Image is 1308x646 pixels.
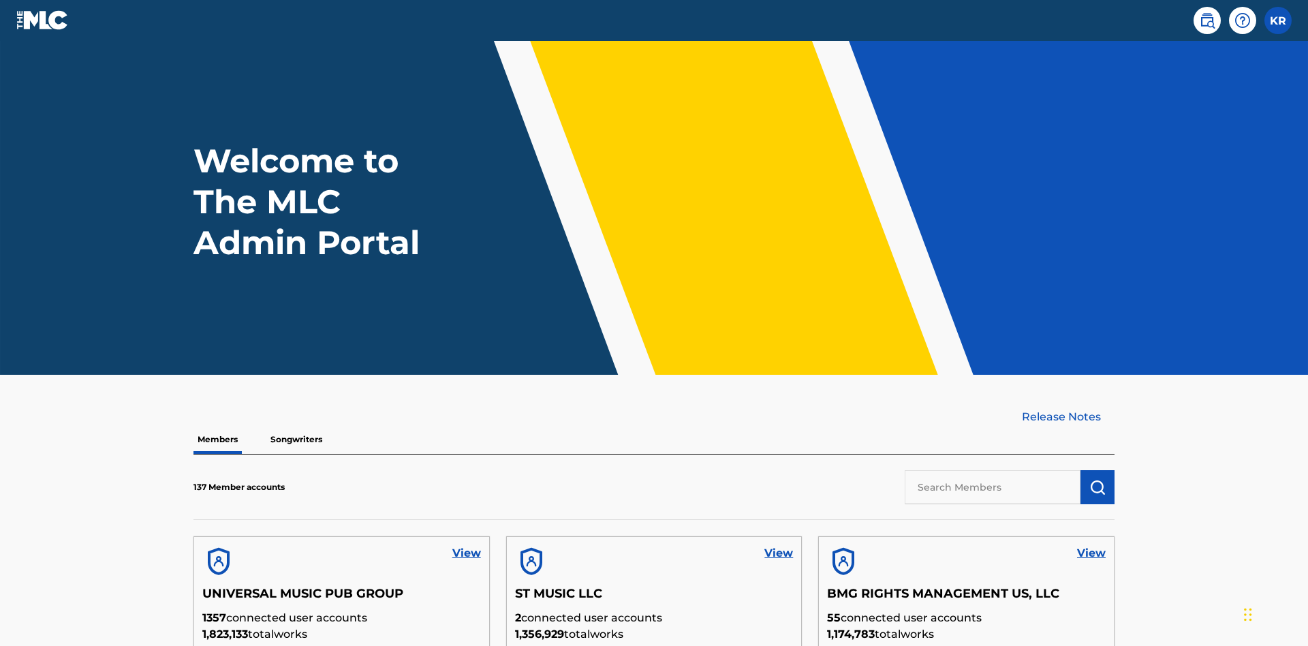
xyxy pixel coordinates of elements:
img: MLC Logo [16,10,69,30]
span: 1,174,783 [827,628,875,641]
span: 55 [827,611,841,624]
input: Search Members [905,470,1080,504]
iframe: Chat Widget [1240,581,1308,646]
img: search [1199,12,1215,29]
span: 1,823,133 [202,628,248,641]
img: account [827,545,860,578]
p: 137 Member accounts [193,481,285,493]
h5: UNIVERSAL MUSIC PUB GROUP [202,586,481,610]
p: Members [193,425,242,454]
span: 2 [515,611,521,624]
p: Songwriters [266,425,326,454]
span: 1,356,929 [515,628,564,641]
a: View [452,545,481,562]
p: connected user accounts [827,610,1106,626]
p: connected user accounts [515,610,794,626]
h5: BMG RIGHTS MANAGEMENT US, LLC [827,586,1106,610]
div: User Menu [1264,7,1292,34]
p: total works [827,626,1106,643]
div: Drag [1244,594,1252,635]
h1: Welcome to The MLC Admin Portal [193,140,448,263]
a: Release Notes [1022,409,1115,425]
p: total works [202,626,481,643]
span: 1357 [202,611,226,624]
img: Search Works [1089,479,1106,495]
a: View [1077,545,1106,562]
a: Public Search [1194,7,1221,34]
img: account [515,545,548,578]
div: Help [1229,7,1256,34]
h5: ST MUSIC LLC [515,586,794,610]
a: View [764,545,793,562]
img: help [1234,12,1251,29]
p: total works [515,626,794,643]
p: connected user accounts [202,610,481,626]
img: account [202,545,235,578]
